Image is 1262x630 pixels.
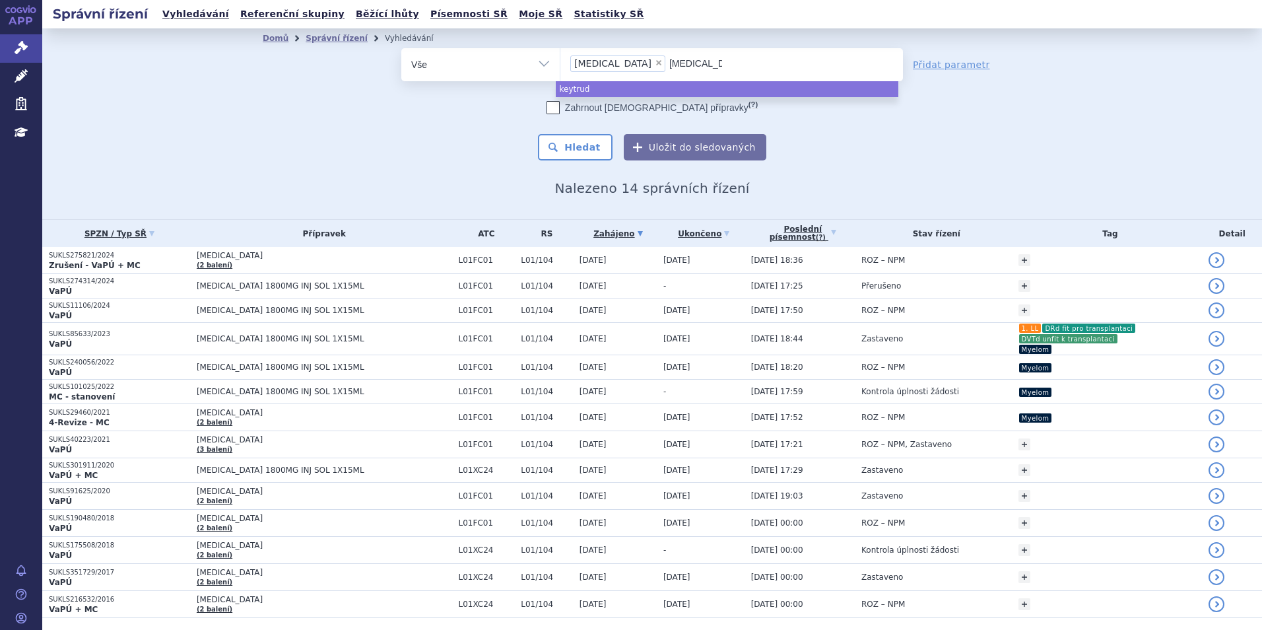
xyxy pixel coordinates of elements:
[197,578,232,586] a: (2 balení)
[580,573,607,582] span: [DATE]
[580,334,607,343] span: [DATE]
[861,306,905,315] span: ROZ – NPM
[197,514,452,523] span: [MEDICAL_DATA]
[190,220,452,247] th: Přípravek
[49,392,115,402] strong: MC - stanovení
[580,225,657,243] a: Zahájeno
[521,466,573,475] span: L01/104
[197,487,452,496] span: [MEDICAL_DATA]
[49,330,190,339] p: SUKLS85633/2023
[663,281,666,291] span: -
[426,5,512,23] a: Písemnosti SŘ
[197,551,232,559] a: (2 balení)
[1018,490,1030,502] a: +
[459,440,515,449] span: L01FC01
[49,568,190,577] p: SUKLS351729/2017
[669,55,725,71] input: [MEDICAL_DATA]
[1018,517,1030,529] a: +
[663,466,690,475] span: [DATE]
[197,387,452,396] span: [MEDICAL_DATA] 1800MG INJ SOL 1X15ML
[751,334,803,343] span: [DATE] 18:44
[49,578,72,587] strong: VaPÚ
[663,256,690,265] span: [DATE]
[459,573,515,582] span: L01XC24
[521,600,573,609] span: L01/104
[1209,437,1224,452] a: detail
[521,281,573,291] span: L01/104
[580,256,607,265] span: [DATE]
[570,55,665,72] li: darzalex
[570,5,648,23] a: Statistiky SŘ
[751,256,803,265] span: [DATE] 18:36
[580,466,607,475] span: [DATE]
[49,551,72,560] strong: VaPÚ
[913,58,990,71] a: Přidat parametr
[1019,413,1052,423] i: Myelom
[49,524,72,533] strong: VaPÚ
[459,387,515,396] span: L01FC01
[49,287,72,296] strong: VaPÚ
[459,363,515,372] span: L01FC01
[49,471,98,480] strong: VaPÚ + MC
[49,487,190,496] p: SUKLS91625/2020
[861,600,905,609] span: ROZ – NPM
[197,363,452,372] span: [MEDICAL_DATA] 1800MG INJ SOL 1X15ML
[751,600,803,609] span: [DATE] 00:00
[663,518,690,528] span: [DATE]
[197,408,452,417] span: [MEDICAL_DATA]
[459,491,515,501] span: L01FC01
[197,435,452,444] span: [MEDICAL_DATA]
[385,28,451,48] li: Vyhledávání
[49,251,190,260] p: SUKLS275821/2024
[748,100,758,109] abbr: (?)
[751,518,803,528] span: [DATE] 00:00
[42,5,158,23] h2: Správní řízení
[49,605,98,614] strong: VaPÚ + MC
[197,262,232,269] a: (2 balení)
[1209,596,1224,612] a: detail
[197,595,452,604] span: [MEDICAL_DATA]
[1209,409,1224,425] a: detail
[49,311,72,320] strong: VaPÚ
[538,134,613,160] button: Hledat
[49,497,72,506] strong: VaPÚ
[1209,359,1224,375] a: detail
[1209,302,1224,318] a: detail
[1018,571,1030,583] a: +
[1019,345,1052,354] i: Myelom
[197,606,232,613] a: (2 balení)
[1019,334,1117,343] i: DVTd unfit k transplantaci
[1012,220,1203,247] th: Tag
[49,514,190,523] p: SUKLS190480/2018
[197,524,232,532] a: (2 balení)
[197,419,232,426] a: (2 balení)
[580,306,607,315] span: [DATE]
[1209,278,1224,294] a: detail
[521,363,573,372] span: L01/104
[855,220,1012,247] th: Stav řízení
[49,358,190,367] p: SUKLS240056/2022
[751,281,803,291] span: [DATE] 17:25
[452,220,515,247] th: ATC
[663,573,690,582] span: [DATE]
[816,234,826,242] abbr: (?)
[49,368,72,377] strong: VaPÚ
[663,600,690,609] span: [DATE]
[751,440,803,449] span: [DATE] 17:21
[861,573,903,582] span: Zastaveno
[580,545,607,555] span: [DATE]
[49,418,110,427] strong: 4-Revize - MC
[1019,388,1052,397] i: Myelom
[306,34,368,43] a: Správní řízení
[49,541,190,550] p: SUKLS175508/2018
[521,306,573,315] span: L01/104
[861,281,901,291] span: Přerušeno
[197,466,452,475] span: [MEDICAL_DATA] 1800MG INJ SOL 1X15ML
[751,413,803,422] span: [DATE] 17:52
[861,466,903,475] span: Zastaveno
[521,440,573,449] span: L01/104
[49,277,190,286] p: SUKLS274314/2024
[663,413,690,422] span: [DATE]
[49,382,190,392] p: SUKLS101025/2022
[1019,324,1042,333] i: 1. LL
